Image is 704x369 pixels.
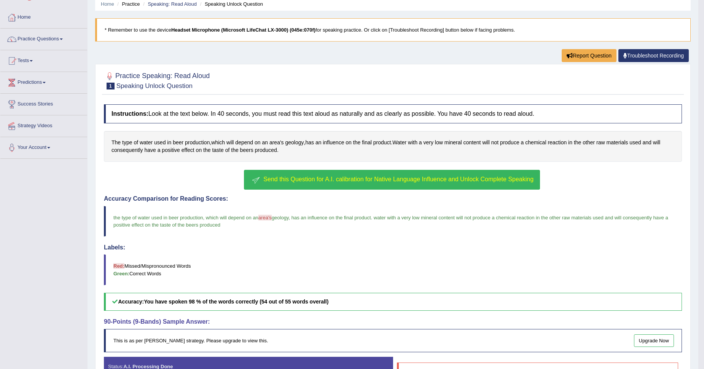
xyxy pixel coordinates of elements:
span: Click to see word definition [211,139,225,147]
a: Practice Questions [0,29,87,48]
blockquote: Missed/Mispronounced Words Correct Words [104,254,682,285]
button: Report Question [562,49,616,62]
span: Click to see word definition [315,139,322,147]
span: Click to see word definition [346,139,352,147]
blockquote: * Remember to use the device for speaking practice. Or click on [Troubleshoot Recording] button b... [95,18,691,42]
span: Click to see word definition [548,139,567,147]
span: Click to see word definition [392,139,406,147]
span: Click to see word definition [285,139,304,147]
b: Red: [113,263,124,269]
span: Click to see word definition [212,146,223,154]
a: Success Stories [0,94,87,113]
span: Click to see word definition [111,139,121,147]
span: Click to see word definition [122,139,132,147]
b: Green: [113,271,129,276]
span: Click to see word definition [269,139,284,147]
button: Send this Question for A.I. calibration for Native Language Influence and Unlock Complete Speaking [244,170,540,190]
a: Troubleshoot Recording [618,49,689,62]
span: geology, has an influence on the final product. water with a very low mineral content will not pr... [113,215,669,228]
li: Speaking Unlock Question [198,0,263,8]
b: Instructions: [111,110,148,117]
span: Click to see word definition [185,139,210,147]
span: Click to see word definition [629,139,641,147]
a: Tests [0,50,87,69]
span: area's [258,215,272,220]
span: Click to see word definition [525,139,546,147]
span: Click to see word definition [408,139,417,147]
h4: Labels: [104,244,682,251]
span: Click to see word definition [167,139,171,147]
span: Click to see word definition [255,139,261,147]
span: Click to see word definition [583,139,595,147]
h4: Accuracy Comparison for Reading Scores: [104,195,682,202]
div: This is as per [PERSON_NAME] strategy. Please upgrade to view this. [104,329,682,352]
span: Click to see word definition [323,139,344,147]
span: Click to see word definition [305,139,314,147]
span: Click to see word definition [424,139,433,147]
span: Click to see word definition [154,139,166,147]
span: Click to see word definition [203,146,210,154]
span: Click to see word definition [173,139,183,147]
b: Headset Microphone (Microsoft LifeChat LX-3000) (045e:070f) [171,27,315,33]
span: Click to see word definition [196,146,202,154]
a: Predictions [0,72,87,91]
a: Your Account [0,137,87,156]
span: Click to see word definition [353,139,360,147]
a: Home [101,1,114,7]
span: Click to see word definition [134,139,138,147]
span: Click to see word definition [574,139,581,147]
span: Click to see word definition [463,139,481,147]
span: Click to see word definition [231,146,238,154]
h2: Practice Speaking: Read Aloud [104,70,210,89]
span: Click to see word definition [500,139,519,147]
span: Click to see word definition [491,139,499,147]
span: Click to see word definition [235,139,253,147]
a: Strategy Videos [0,115,87,134]
span: Click to see word definition [111,146,143,154]
span: Click to see word definition [521,139,524,147]
span: Click to see word definition [373,139,391,147]
span: Click to see word definition [240,146,253,154]
span: Click to see word definition [158,146,161,154]
span: Click to see word definition [596,139,605,147]
span: 1 [107,83,115,89]
b: You have spoken 98 % of the words correctly (54 out of 55 words overall) [144,299,328,305]
a: Upgrade Now [634,334,674,347]
span: Click to see word definition [225,146,230,154]
span: Click to see word definition [568,139,572,147]
small: Speaking Unlock Question [116,82,193,89]
a: Speaking: Read Aloud [148,1,197,7]
span: Click to see word definition [482,139,489,147]
a: Home [0,7,87,26]
span: Click to see word definition [255,146,277,154]
span: the type of water used in beer production, which will depend on an [113,215,258,220]
span: Click to see word definition [140,139,153,147]
span: Click to see word definition [362,139,372,147]
h4: Look at the text below. In 40 seconds, you must read this text aloud as naturally and as clearly ... [104,104,682,123]
h5: Accuracy: [104,293,682,311]
span: Click to see word definition [444,139,462,147]
div: , , . . [104,131,682,162]
span: Click to see word definition [262,139,268,147]
span: Click to see word definition [642,139,651,147]
span: Click to see word definition [182,146,194,154]
span: Click to see word definition [607,139,628,147]
h4: 90-Points (9-Bands) Sample Answer: [104,318,682,325]
li: Practice [115,0,140,8]
span: Click to see word definition [435,139,443,147]
span: Click to see word definition [653,139,660,147]
span: Click to see word definition [419,139,422,147]
span: Click to see word definition [144,146,156,154]
span: Click to see word definition [162,146,180,154]
span: Click to see word definition [226,139,234,147]
span: Send this Question for A.I. calibration for Native Language Influence and Unlock Complete Speaking [263,176,534,182]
